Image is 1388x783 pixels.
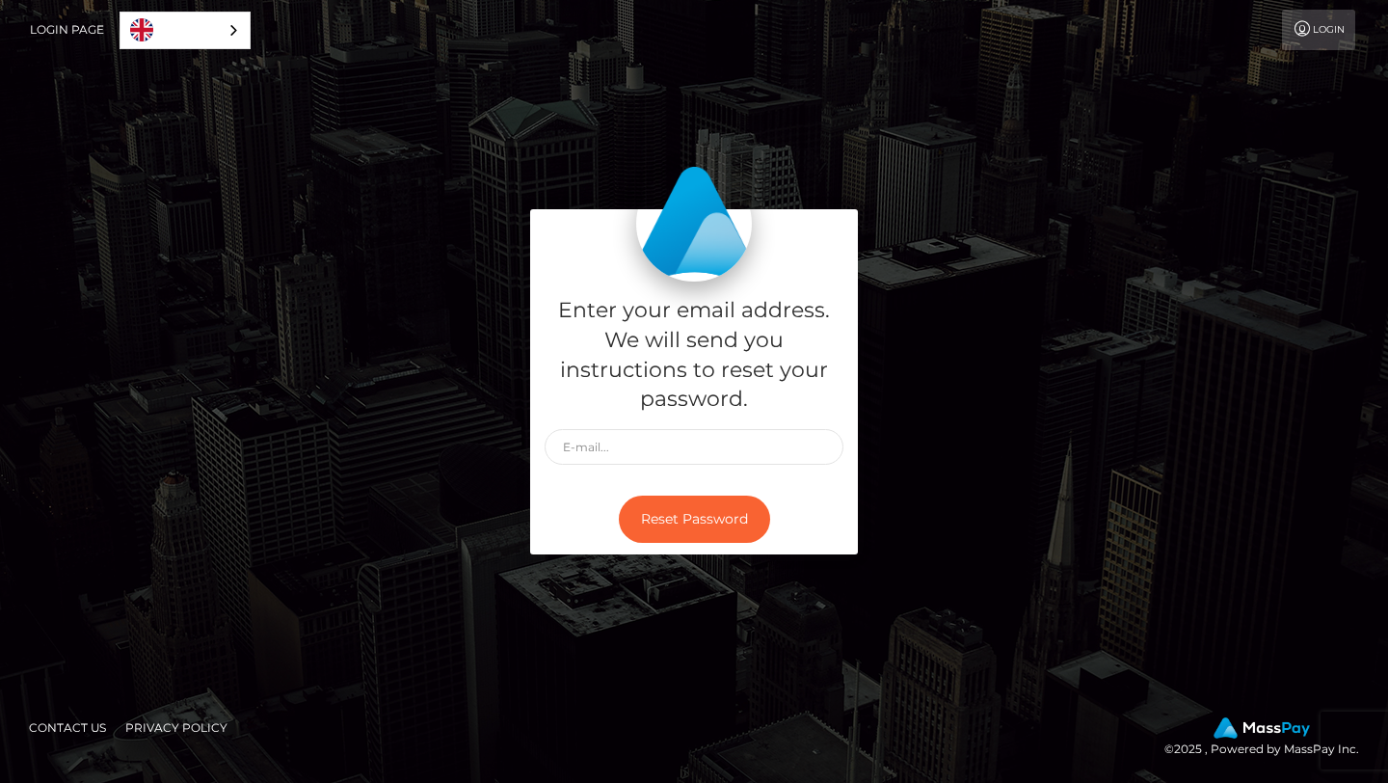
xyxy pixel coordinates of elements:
img: MassPay [1214,717,1310,739]
a: Privacy Policy [118,713,235,742]
h5: Enter your email address. We will send you instructions to reset your password. [545,296,843,415]
div: © 2025 , Powered by MassPay Inc. [1164,717,1374,760]
button: Reset Password [619,496,770,543]
a: English [120,13,250,48]
a: Contact Us [21,713,114,742]
input: E-mail... [545,429,843,465]
div: Language [120,12,251,49]
aside: Language selected: English [120,12,251,49]
a: Login [1282,10,1355,50]
a: Login Page [30,10,104,50]
img: MassPay Login [636,166,752,282]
